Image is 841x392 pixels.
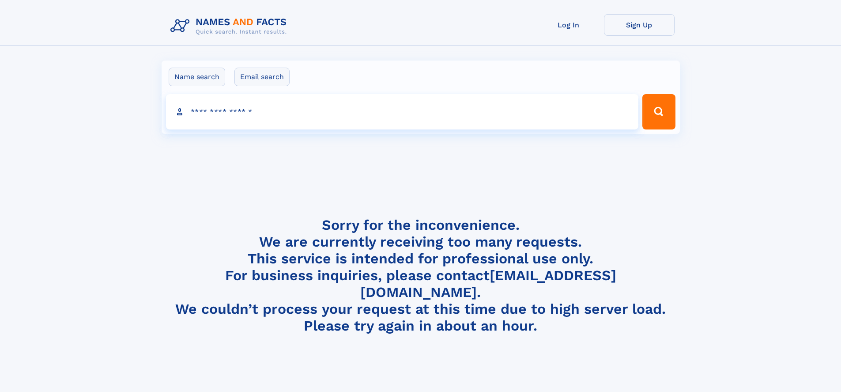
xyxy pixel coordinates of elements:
[604,14,675,36] a: Sign Up
[360,267,616,301] a: [EMAIL_ADDRESS][DOMAIN_NAME]
[533,14,604,36] a: Log In
[166,94,639,129] input: search input
[234,68,290,86] label: Email search
[167,217,675,335] h4: Sorry for the inconvenience. We are currently receiving too many requests. This service is intend...
[642,94,675,129] button: Search Button
[167,14,294,38] img: Logo Names and Facts
[169,68,225,86] label: Name search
